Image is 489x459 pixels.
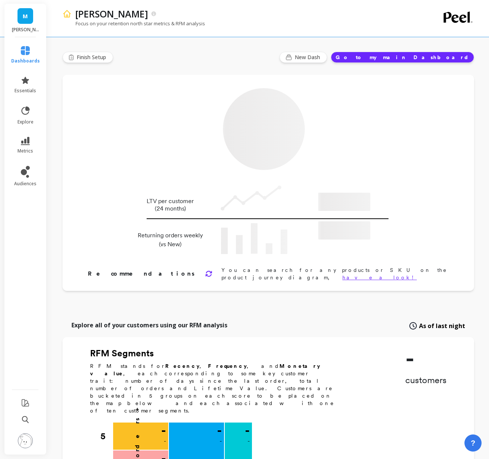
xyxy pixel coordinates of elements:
p: customers [405,374,447,386]
button: New Dash [279,52,327,63]
b: Recency [165,363,199,369]
p: - [245,425,250,437]
span: M [23,12,28,20]
button: Finish Setup [63,52,113,63]
p: - [161,425,166,437]
h2: RFM Segments [90,347,343,359]
span: metrics [17,148,33,154]
p: - [247,437,250,446]
p: LTV per customer (24 months) [135,198,205,212]
span: New Dash [295,54,322,61]
p: - [164,437,166,446]
span: essentials [15,88,36,94]
p: Focus on your retention north star metrics & RFM analysis [63,20,205,27]
button: ? [464,434,482,452]
span: Finish Setup [77,54,108,61]
span: explore [17,119,33,125]
p: - [220,437,222,446]
img: header icon [63,9,71,18]
span: audiences [14,181,36,187]
img: profile picture [18,433,33,448]
b: Frequency [208,363,247,369]
p: - [405,347,447,370]
a: have a look! [342,275,417,280]
p: You can search for any products or SKU on the product journey diagram, [221,266,450,281]
p: - [217,425,222,437]
div: 5 [100,423,112,450]
span: ? [471,438,475,448]
p: Returning orders weekly (vs New) [135,231,205,249]
button: Go to my main Dashboard [331,52,474,63]
p: maude [75,7,148,20]
p: maude [12,27,39,33]
p: RFM stands for , , and , each corresponding to some key customer trait: number of days since the ... [90,362,343,414]
p: Recommendations [88,269,196,278]
span: dashboards [11,58,40,64]
p: Explore all of your customers using our RFM analysis [71,321,227,330]
span: As of last night [419,321,465,330]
